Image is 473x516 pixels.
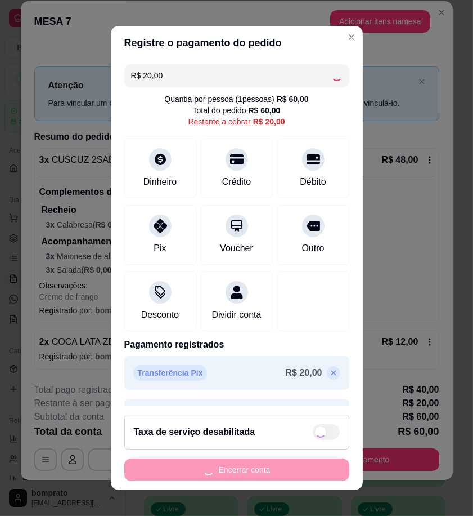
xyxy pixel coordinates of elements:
div: R$ 20,00 [253,116,285,127]
div: Pix [154,242,166,255]
div: Loading [331,70,343,81]
p: Pagamento registrados [124,338,349,352]
input: Ex.: hambúrguer de cordeiro [131,64,331,87]
div: Voucher [220,242,253,255]
div: Outro [301,242,324,255]
div: R$ 60,00 [249,105,281,116]
div: R$ 60,00 [277,94,309,105]
div: Crédito [222,175,251,189]
div: Débito [300,175,326,189]
button: Close [343,28,361,46]
div: Quantia por pessoa ( 1 pessoas) [164,94,308,105]
p: R$ 20,00 [286,366,322,380]
div: Dividir conta [211,308,261,322]
div: Total do pedido [193,105,281,116]
div: Desconto [141,308,179,322]
div: Restante a cobrar [188,116,285,127]
p: Transferência Pix [133,365,208,381]
div: Dinheiro [143,175,177,189]
header: Registre o pagamento do pedido [111,26,363,60]
h2: Taxa de serviço desabilitada [134,425,255,439]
